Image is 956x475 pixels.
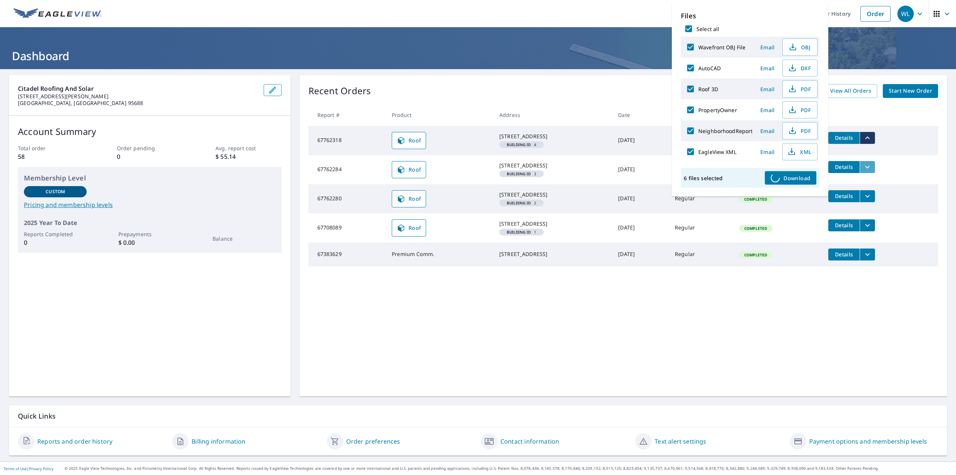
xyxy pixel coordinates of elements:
button: Email [755,146,779,158]
button: Download [765,171,816,185]
span: 1 [502,230,541,234]
button: PDF [782,80,817,98]
p: $ 55.14 [215,152,281,161]
p: Recent Orders [308,84,371,98]
button: PDF [782,122,817,139]
button: filesDropdownBtn-67762284 [860,161,875,173]
span: Details [833,222,855,229]
span: Download [771,173,810,182]
a: Order preferences [346,437,400,446]
a: Roof [392,219,426,237]
div: [STREET_ADDRESS] [499,191,606,198]
p: [GEOGRAPHIC_DATA], [GEOGRAPHIC_DATA] 95688 [18,100,258,107]
span: 4 [502,143,541,146]
span: Roof [397,136,421,145]
div: [STREET_ADDRESS] [499,133,606,140]
th: Report # [308,104,386,126]
a: Privacy Policy [29,466,53,471]
button: Email [755,62,779,74]
button: Email [755,125,779,137]
em: Building ID [507,172,531,176]
div: WL [897,6,914,22]
p: Citadel Roofing And Solar [18,84,258,93]
button: filesDropdownBtn-67383629 [860,249,875,260]
em: Building ID [507,143,531,146]
p: Custom [46,188,65,195]
span: Roof [397,194,421,203]
span: Completed [740,226,772,231]
p: © 2025 Eagle View Technologies, Inc. and Pictometry International Corp. All Rights Reserved. Repo... [65,466,952,471]
a: Order [860,6,891,22]
td: 67708089 [308,213,386,243]
td: [DATE] [612,213,669,243]
button: detailsBtn-67383629 [828,249,860,260]
span: Start New Order [889,86,932,96]
th: Delivery [669,104,733,126]
a: Start New Order [883,84,938,98]
a: Terms of Use [4,466,27,471]
span: View All Orders [830,86,871,96]
p: | [4,466,53,471]
a: Roof [392,190,426,207]
span: Details [833,163,855,170]
td: Regular [669,184,733,213]
button: detailsBtn-67762280 [828,190,860,202]
p: 58 [18,152,84,161]
span: 3 [502,172,541,176]
span: Email [758,107,776,114]
td: [DATE] [612,243,669,266]
span: Completed [740,252,772,257]
div: [STREET_ADDRESS] [499,162,606,169]
label: AutoCAD [698,65,721,72]
div: [STREET_ADDRESS] [499,220,606,228]
button: Email [755,104,779,116]
a: Text alert settings [655,437,706,446]
td: [DATE] [612,126,669,155]
p: Files [681,11,819,21]
em: Building ID [507,201,531,205]
p: Membership Level [24,173,276,183]
span: Email [758,127,776,135]
p: 2025 Year To Date [24,218,276,227]
label: Select all [696,25,719,33]
p: Reports Completed [24,230,87,238]
p: 0 [24,238,87,247]
label: Roof 3D [698,86,718,93]
a: View All Orders [824,84,877,98]
td: [DATE] [612,184,669,213]
button: filesDropdownBtn-67762280 [860,190,875,202]
button: DXF [782,59,817,77]
td: Regular [669,243,733,266]
button: OBJ [782,38,817,56]
span: Email [758,65,776,72]
span: Email [758,148,776,155]
td: 67762318 [308,126,386,155]
span: Roof [397,165,421,174]
td: Regular [669,155,733,184]
p: $ 0.00 [118,238,181,247]
span: Details [833,134,855,141]
th: Address [493,104,612,126]
p: [STREET_ADDRESS][PERSON_NAME] [18,93,258,100]
div: [STREET_ADDRESS] [499,250,606,258]
span: 2 [502,201,541,205]
em: Building ID [507,230,531,234]
span: Details [833,192,855,200]
button: Email [755,41,779,53]
span: PDF [787,84,811,93]
a: Roof [392,132,426,149]
span: PDF [787,105,811,114]
button: PDF [782,101,817,118]
p: Prepayments [118,230,181,238]
td: Regular [669,126,733,155]
span: OBJ [787,43,811,52]
p: 0 [117,152,183,161]
a: Payment options and membership levels [809,437,927,446]
button: detailsBtn-67762284 [828,161,860,173]
span: DXF [787,64,811,73]
button: XML [782,143,817,160]
button: filesDropdownBtn-67762318 [860,132,875,144]
label: EagleView XML [698,148,736,155]
td: Regular [669,213,733,243]
td: 67383629 [308,243,386,266]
